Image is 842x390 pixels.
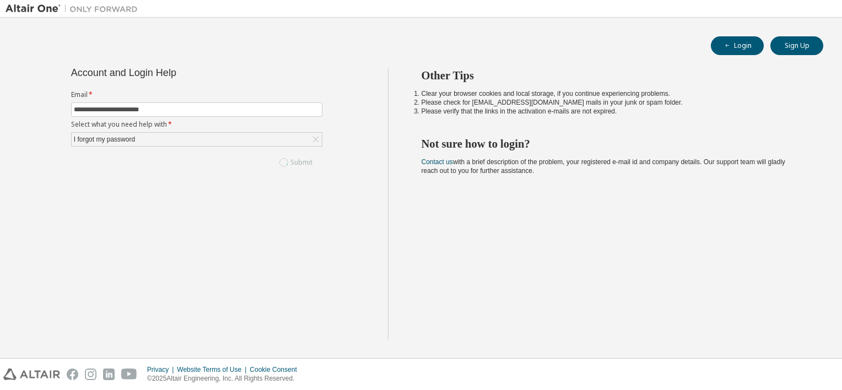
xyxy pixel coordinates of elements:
[422,107,804,116] li: Please verify that the links in the activation e-mails are not expired.
[72,133,137,145] div: I forgot my password
[67,369,78,380] img: facebook.svg
[770,36,823,55] button: Sign Up
[71,90,322,99] label: Email
[422,158,453,166] a: Contact us
[85,369,96,380] img: instagram.svg
[147,374,304,383] p: © 2025 Altair Engineering, Inc. All Rights Reserved.
[147,365,177,374] div: Privacy
[103,369,115,380] img: linkedin.svg
[177,365,250,374] div: Website Terms of Use
[422,68,804,83] h2: Other Tips
[71,68,272,77] div: Account and Login Help
[422,98,804,107] li: Please check for [EMAIL_ADDRESS][DOMAIN_NAME] mails in your junk or spam folder.
[121,369,137,380] img: youtube.svg
[6,3,143,14] img: Altair One
[3,369,60,380] img: altair_logo.svg
[72,133,322,146] div: I forgot my password
[422,137,804,151] h2: Not sure how to login?
[711,36,764,55] button: Login
[422,89,804,98] li: Clear your browser cookies and local storage, if you continue experiencing problems.
[422,158,785,175] span: with a brief description of the problem, your registered e-mail id and company details. Our suppo...
[71,120,322,129] label: Select what you need help with
[250,365,303,374] div: Cookie Consent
